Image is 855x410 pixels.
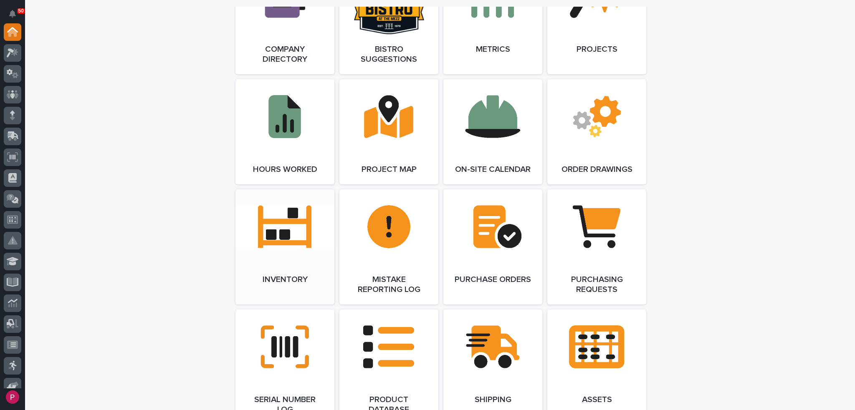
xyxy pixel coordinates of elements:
[4,5,21,23] button: Notifications
[18,8,24,14] p: 50
[547,189,646,304] a: Purchasing Requests
[443,79,542,184] a: On-Site Calendar
[547,79,646,184] a: Order Drawings
[4,388,21,406] button: users-avatar
[443,189,542,304] a: Purchase Orders
[235,189,334,304] a: Inventory
[339,189,438,304] a: Mistake Reporting Log
[339,79,438,184] a: Project Map
[10,10,21,23] div: Notifications50
[235,79,334,184] a: Hours Worked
